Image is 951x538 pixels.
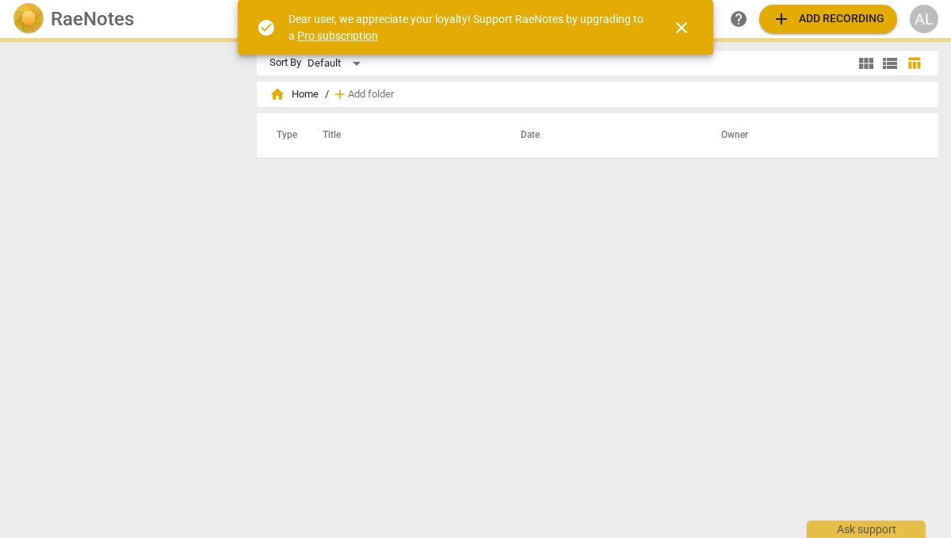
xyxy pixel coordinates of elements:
a: Help [724,5,753,33]
a: Pro subscription [297,29,378,42]
button: Tile view [854,52,878,75]
span: home [269,86,285,102]
button: Upload [759,5,897,33]
span: Add folder [348,89,394,101]
th: Date [502,113,702,158]
span: close [672,18,691,37]
button: Table view [902,52,926,75]
button: Close [663,9,701,47]
span: help [729,10,748,29]
span: add [332,86,348,102]
div: Sort By [269,57,301,69]
button: AL [910,5,938,33]
div: Dear user, we appreciate your loyalty! Support RaeNotes by upgrading to a [288,11,644,44]
span: view_module [857,54,876,73]
span: table_chart [907,55,922,71]
img: Logo [13,3,44,35]
th: Owner [702,113,922,158]
span: / [325,89,329,101]
span: add [772,10,791,29]
button: List view [878,52,902,75]
div: Ask support [807,521,926,538]
a: LogoRaeNotes [13,3,241,35]
th: Title [304,113,502,158]
span: Home [269,86,319,102]
span: view_list [880,54,899,73]
span: check_circle [257,18,276,37]
h2: RaeNotes [51,8,134,30]
div: Default [307,51,366,76]
span: Add recording [772,10,884,29]
th: Type [264,113,304,158]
